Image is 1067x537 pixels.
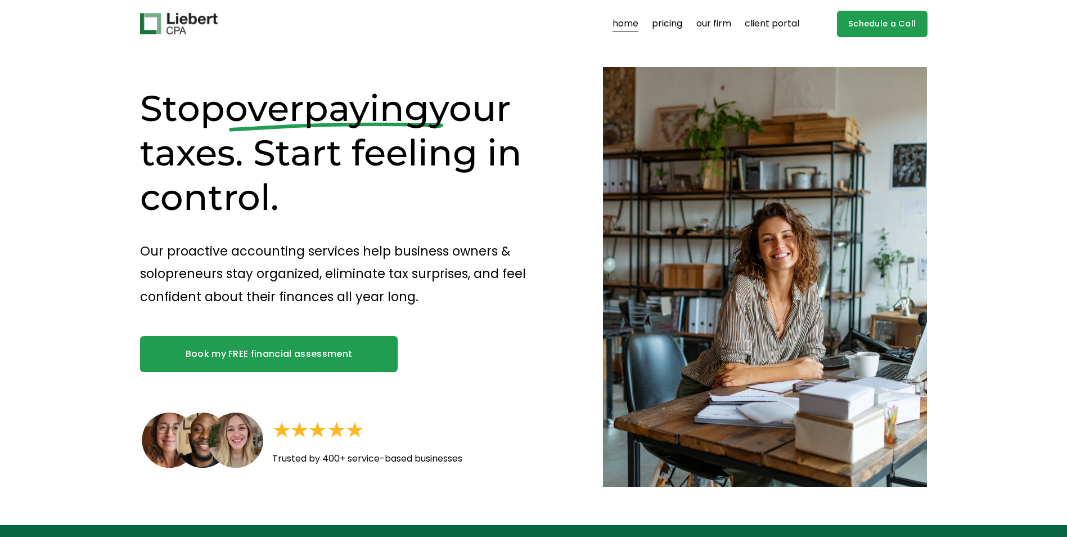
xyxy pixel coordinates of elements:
[140,240,564,308] p: Our proactive accounting services help business owners & solopreneurs stay organized, eliminate t...
[140,336,398,372] a: Book my FREE financial assessment
[696,15,731,33] a: our firm
[140,13,218,34] img: Liebert CPA
[837,11,928,37] a: Schedule a Call
[140,86,564,220] h1: Stop your taxes. Start feeling in control.
[225,86,429,130] span: overpaying
[745,15,799,33] a: client portal
[613,15,638,33] a: home
[272,451,530,467] p: Trusted by 400+ service-based businesses
[652,15,682,33] a: pricing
